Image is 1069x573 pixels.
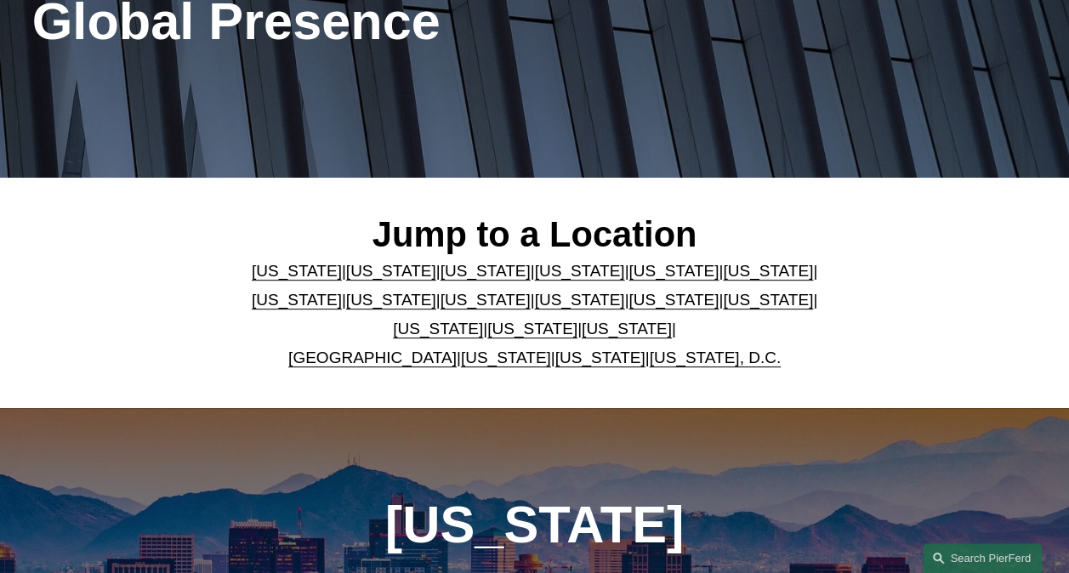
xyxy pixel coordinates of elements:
[288,349,457,366] a: [GEOGRAPHIC_DATA]
[535,262,625,280] a: [US_STATE]
[628,262,719,280] a: [US_STATE]
[242,213,827,256] h2: Jump to a Location
[252,291,342,309] a: [US_STATE]
[393,320,483,338] a: [US_STATE]
[461,349,551,366] a: [US_STATE]
[346,262,436,280] a: [US_STATE]
[441,262,531,280] a: [US_STATE]
[649,349,781,366] a: [US_STATE], D.C.
[628,291,719,309] a: [US_STATE]
[723,262,813,280] a: [US_STATE]
[723,291,813,309] a: [US_STATE]
[346,291,436,309] a: [US_STATE]
[487,320,577,338] a: [US_STATE]
[923,543,1042,573] a: Search this site
[325,495,743,554] h1: [US_STATE]
[535,291,625,309] a: [US_STATE]
[252,262,342,280] a: [US_STATE]
[555,349,645,366] a: [US_STATE]
[242,257,827,373] p: | | | | | | | | | | | | | | | | | |
[441,291,531,309] a: [US_STATE]
[582,320,672,338] a: [US_STATE]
